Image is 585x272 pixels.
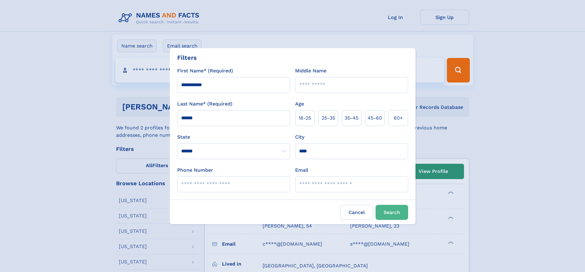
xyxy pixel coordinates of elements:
[295,167,308,174] label: Email
[394,114,403,122] span: 60+
[295,100,304,108] label: Age
[298,114,311,122] span: 18‑25
[295,67,326,75] label: Middle Name
[177,53,197,62] div: Filters
[177,100,232,108] label: Last Name* (Required)
[345,114,358,122] span: 35‑45
[177,167,213,174] label: Phone Number
[322,114,335,122] span: 25‑35
[341,205,373,220] label: Cancel
[368,114,382,122] span: 45‑60
[177,67,233,75] label: First Name* (Required)
[376,205,408,220] button: Search
[295,133,304,141] label: City
[177,133,290,141] label: State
